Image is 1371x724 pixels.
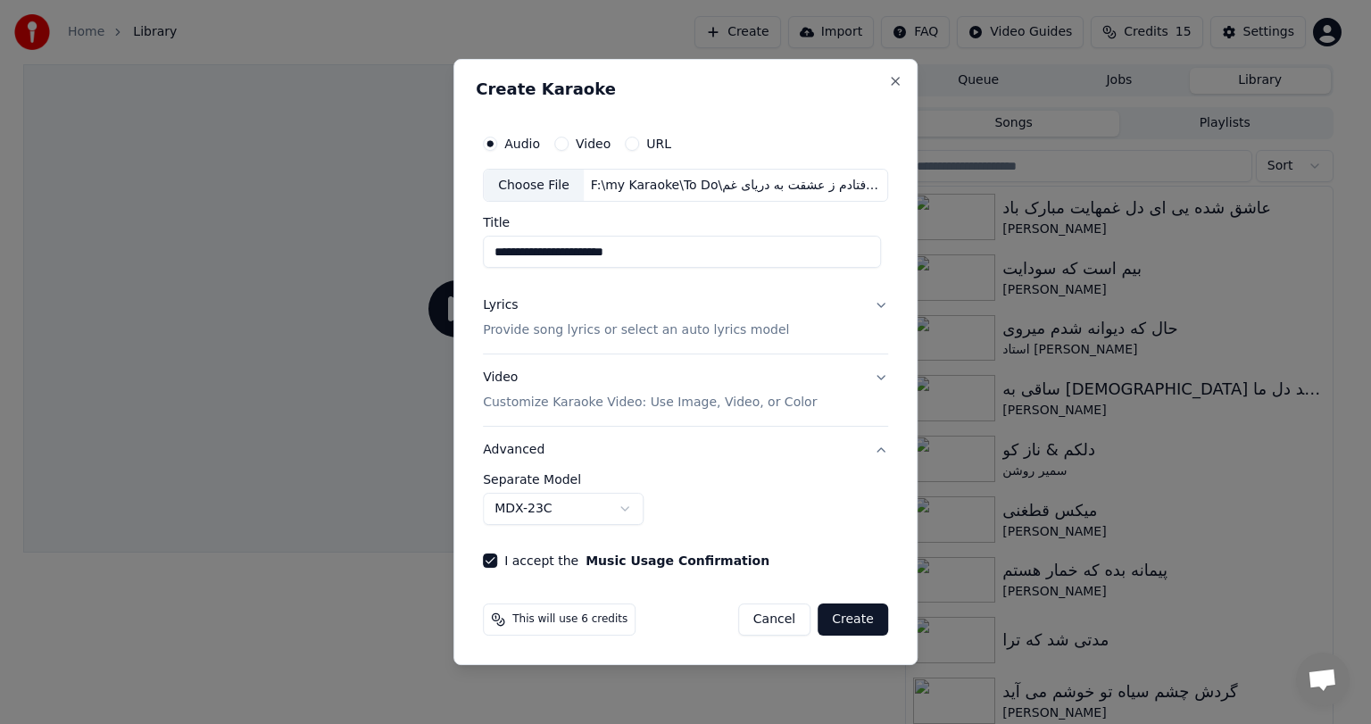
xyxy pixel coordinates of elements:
button: LyricsProvide song lyrics or select an auto lyrics model [483,283,888,354]
label: Title [483,217,888,229]
button: Cancel [738,603,810,636]
p: Customize Karaoke Video: Use Image, Video, or Color [483,394,817,412]
button: Advanced [483,427,888,473]
div: Choose File [484,170,584,202]
button: VideoCustomize Karaoke Video: Use Image, Video, or Color [483,355,888,427]
div: F:\my Karaoke\To Do\کیانوش رحیمی فتادم ز عشقت به دریای غم\[PERSON_NAME] کیانوش رحیمی فتادم ز عشقت... [584,177,887,195]
button: Create [818,603,888,636]
label: URL [646,137,671,150]
div: Advanced [483,473,888,539]
label: Separate Model [483,473,888,486]
label: Video [576,137,611,150]
label: Audio [504,137,540,150]
h2: Create Karaoke [476,81,895,97]
button: I accept the [586,554,769,567]
div: Video [483,370,817,412]
label: I accept the [504,554,769,567]
span: This will use 6 credits [512,612,627,627]
div: Lyrics [483,297,518,315]
p: Provide song lyrics or select an auto lyrics model [483,322,789,340]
